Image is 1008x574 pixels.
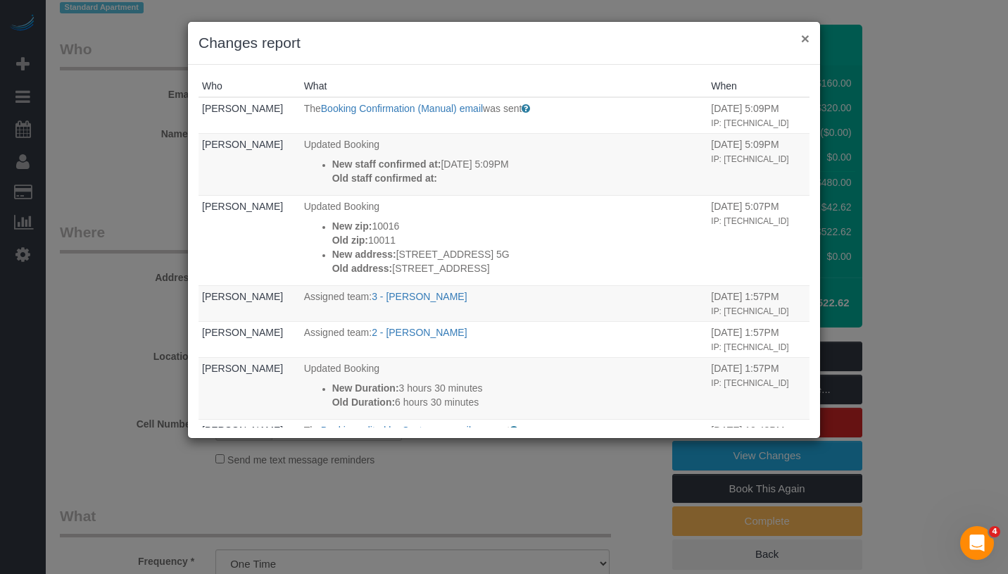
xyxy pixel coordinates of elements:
small: IP: [TECHNICAL_ID] [711,342,788,352]
th: Who [199,75,301,97]
td: What [301,321,708,357]
td: When [707,195,809,285]
a: [PERSON_NAME] [202,103,283,114]
td: Who [199,195,301,285]
a: [PERSON_NAME] [202,201,283,212]
strong: New address: [332,249,396,260]
td: Who [199,133,301,195]
td: Who [199,97,301,133]
span: Assigned team: [304,291,372,302]
strong: New Duration: [332,382,399,394]
td: Who [199,321,301,357]
a: [PERSON_NAME] [202,363,283,374]
a: [PERSON_NAME] [202,425,283,436]
span: Updated Booking [304,201,379,212]
strong: Old staff confirmed at: [332,173,437,184]
td: What [301,357,708,419]
strong: Old zip: [332,235,368,246]
a: [PERSON_NAME] [202,291,283,302]
small: IP: [TECHNICAL_ID] [711,154,788,164]
a: 2 - [PERSON_NAME] [372,327,467,338]
td: What [301,133,708,195]
td: Who [199,419,301,455]
small: IP: [TECHNICAL_ID] [711,378,788,388]
span: The [304,425,321,436]
span: was sent [483,103,522,114]
td: What [301,285,708,321]
a: [PERSON_NAME] [202,139,283,150]
small: IP: [TECHNICAL_ID] [711,306,788,316]
th: What [301,75,708,97]
p: [STREET_ADDRESS] 5G [332,247,705,261]
th: When [707,75,809,97]
p: [STREET_ADDRESS] [332,261,705,275]
td: When [707,419,809,455]
span: was sent [471,425,510,436]
iframe: Intercom live chat [960,526,994,560]
sui-modal: Changes report [188,22,820,438]
td: What [301,195,708,285]
small: IP: [TECHNICAL_ID] [711,118,788,128]
span: Assigned team: [304,327,372,338]
span: Updated Booking [304,363,379,374]
strong: New zip: [332,220,372,232]
strong: New staff confirmed at: [332,158,441,170]
strong: Old address: [332,263,393,274]
a: Booking edited by Customer email [321,425,471,436]
span: Updated Booking [304,139,379,150]
span: The [304,103,321,114]
td: Who [199,357,301,419]
td: When [707,321,809,357]
p: 10016 [332,219,705,233]
p: 10011 [332,233,705,247]
p: 6 hours 30 minutes [332,395,705,409]
span: 4 [989,526,1000,537]
td: When [707,357,809,419]
a: [PERSON_NAME] [202,327,283,338]
strong: Old Duration: [332,397,395,408]
a: Booking Confirmation (Manual) email [321,103,483,114]
p: 3 hours 30 minutes [332,381,705,395]
td: When [707,133,809,195]
button: × [801,31,809,46]
a: 3 - [PERSON_NAME] [372,291,467,302]
td: What [301,97,708,133]
td: Who [199,285,301,321]
td: When [707,97,809,133]
td: What [301,419,708,455]
small: IP: [TECHNICAL_ID] [711,216,788,226]
p: [DATE] 5:09PM [332,157,705,171]
h3: Changes report [199,32,809,54]
td: When [707,285,809,321]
